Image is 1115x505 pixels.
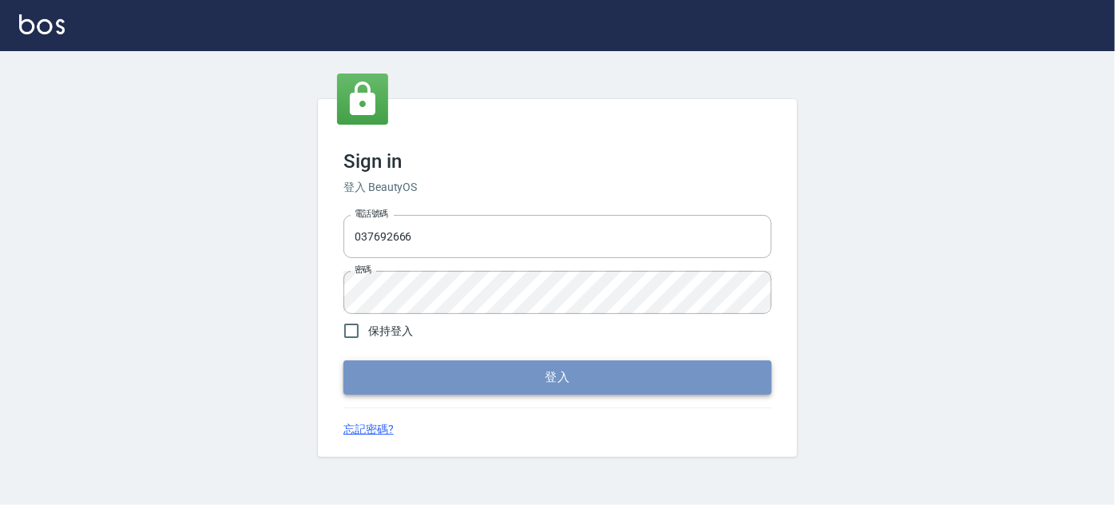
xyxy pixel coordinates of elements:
[343,360,772,394] button: 登入
[355,208,388,220] label: 電話號碼
[355,264,371,276] label: 密碼
[343,150,772,173] h3: Sign in
[19,14,65,34] img: Logo
[343,421,394,438] a: 忘記密碼?
[368,323,413,340] span: 保持登入
[343,179,772,196] h6: 登入 BeautyOS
